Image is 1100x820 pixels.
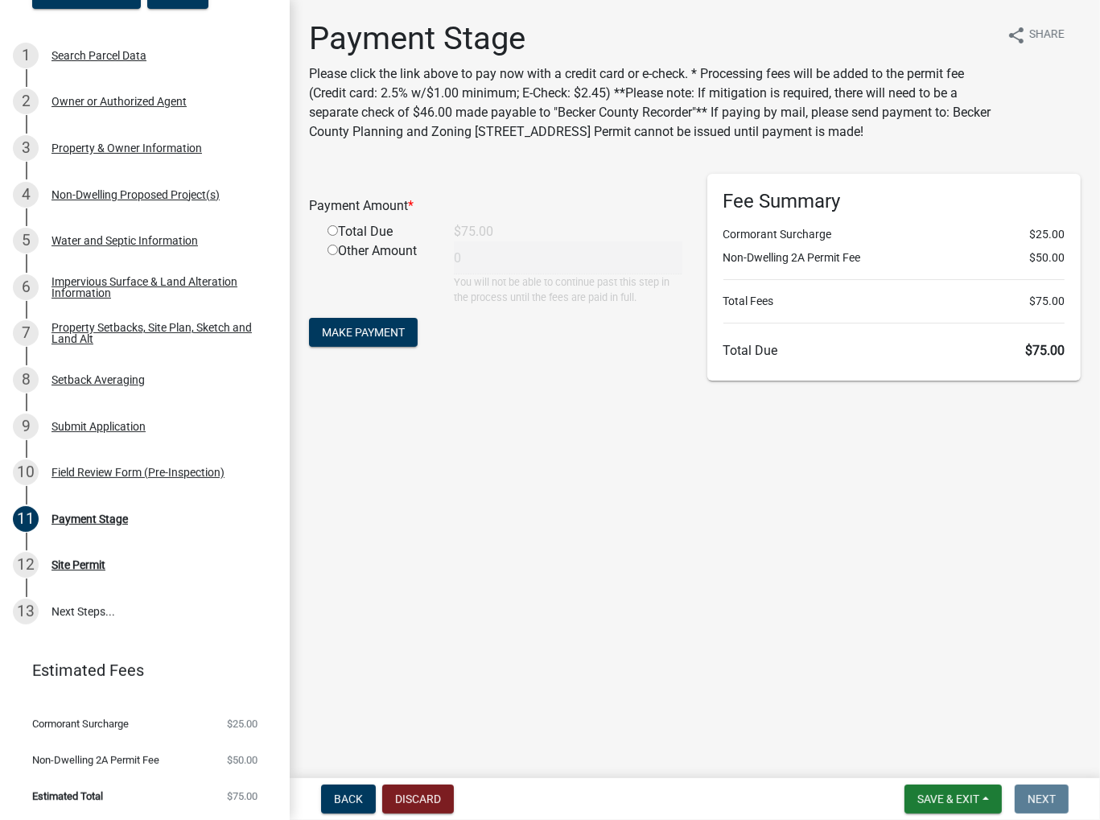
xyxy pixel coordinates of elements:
[723,293,1065,310] li: Total Fees
[1015,785,1069,814] button: Next
[723,190,1065,213] h6: Fee Summary
[13,459,39,485] div: 10
[13,367,39,393] div: 8
[322,326,405,339] span: Make Payment
[13,552,39,578] div: 12
[723,343,1065,358] h6: Total Due
[13,274,39,300] div: 6
[1029,26,1065,45] span: Share
[51,50,146,61] div: Search Parcel Data
[309,64,994,142] p: Please click the link above to pay now with a credit card or e-check. * Processing fees will be a...
[1029,293,1065,310] span: $75.00
[13,228,39,253] div: 5
[13,182,39,208] div: 4
[994,19,1077,51] button: shareShare
[51,235,198,246] div: Water and Septic Information
[13,43,39,68] div: 1
[51,421,146,432] div: Submit Application
[13,599,39,624] div: 13
[321,785,376,814] button: Back
[297,196,695,216] div: Payment Amount
[51,322,264,344] div: Property Setbacks, Site Plan, Sketch and Land Alt
[32,791,103,801] span: Estimated Total
[315,222,442,241] div: Total Due
[309,318,418,347] button: Make Payment
[334,793,363,806] span: Back
[227,719,257,729] span: $25.00
[51,142,202,154] div: Property & Owner Information
[13,506,39,532] div: 11
[382,785,454,814] button: Discard
[51,513,128,525] div: Payment Stage
[315,241,442,305] div: Other Amount
[51,189,220,200] div: Non-Dwelling Proposed Project(s)
[13,135,39,161] div: 3
[13,654,264,686] a: Estimated Fees
[13,414,39,439] div: 9
[51,559,105,571] div: Site Permit
[32,755,159,765] span: Non-Dwelling 2A Permit Fee
[1007,26,1026,45] i: share
[51,276,264,299] div: Impervious Surface & Land Alteration Information
[227,755,257,765] span: $50.00
[13,89,39,114] div: 2
[917,793,979,806] span: Save & Exit
[1025,343,1065,358] span: $75.00
[51,96,187,107] div: Owner or Authorized Agent
[1029,249,1065,266] span: $50.00
[1028,793,1056,806] span: Next
[13,320,39,346] div: 7
[51,467,225,478] div: Field Review Form (Pre-Inspection)
[51,374,145,385] div: Setback Averaging
[1029,226,1065,243] span: $25.00
[227,791,257,801] span: $75.00
[32,719,129,729] span: Cormorant Surcharge
[723,249,1065,266] li: Non-Dwelling 2A Permit Fee
[904,785,1002,814] button: Save & Exit
[309,19,994,58] h1: Payment Stage
[723,226,1065,243] li: Cormorant Surcharge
